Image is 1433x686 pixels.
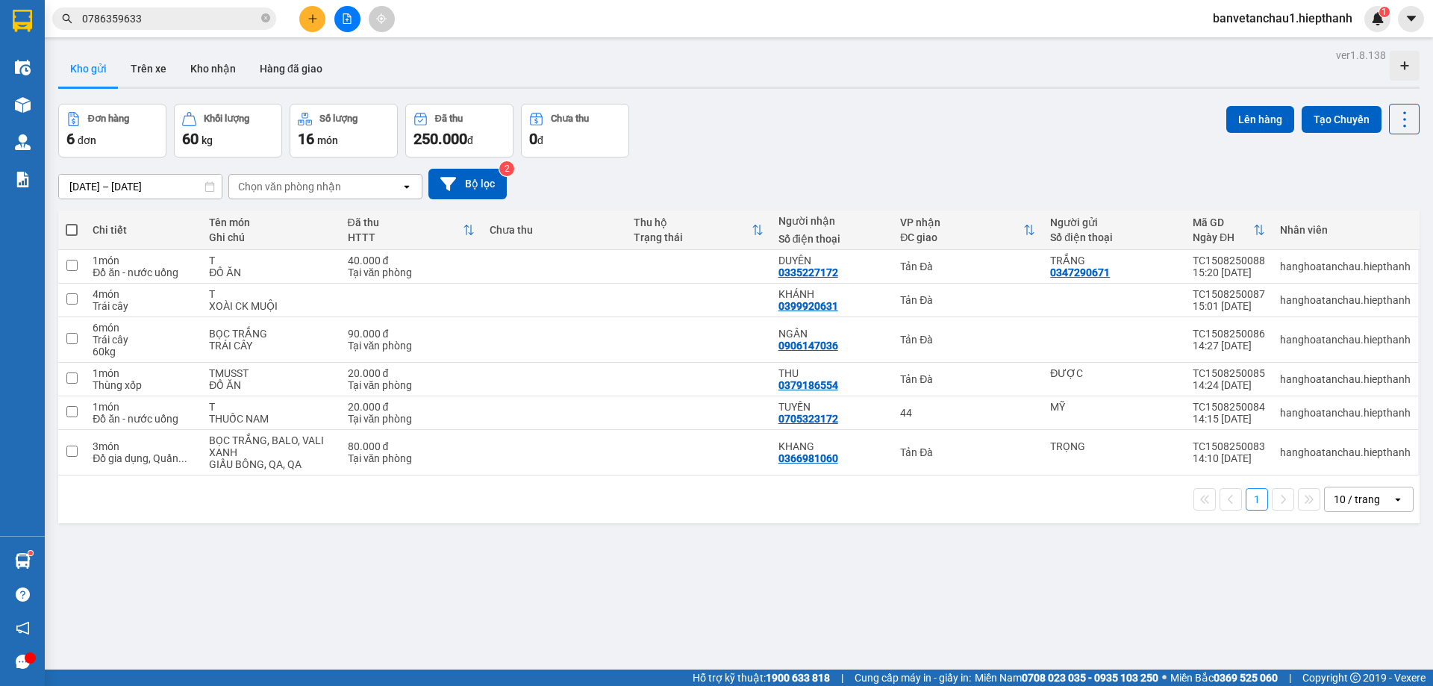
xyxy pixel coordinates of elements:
[299,6,325,32] button: plus
[1193,216,1253,228] div: Mã GD
[93,224,194,236] div: Chi tiết
[1302,106,1382,133] button: Tạo Chuyến
[178,51,248,87] button: Kho nhận
[841,670,843,686] span: |
[1280,407,1411,419] div: hanghoatanchau.hiepthanh
[490,224,619,236] div: Chưa thu
[975,670,1158,686] span: Miền Nam
[348,266,475,278] div: Tại văn phòng
[778,452,838,464] div: 0366981060
[778,379,838,391] div: 0379186554
[1246,488,1268,511] button: 1
[209,216,332,228] div: Tên món
[342,13,352,24] span: file-add
[93,334,194,346] div: Trái cây
[1280,261,1411,272] div: hanghoatanchau.hiepthanh
[238,179,341,194] div: Chọn văn phòng nhận
[248,51,334,87] button: Hàng đã giao
[778,288,886,300] div: KHÁNH
[93,288,194,300] div: 4 món
[1193,452,1265,464] div: 14:10 [DATE]
[551,113,589,124] div: Chưa thu
[521,104,629,158] button: Chưa thu0đ
[16,621,30,635] span: notification
[778,413,838,425] div: 0705323172
[348,413,475,425] div: Tại văn phòng
[62,13,72,24] span: search
[1050,266,1110,278] div: 0347290671
[499,161,514,176] sup: 2
[16,587,30,602] span: question-circle
[778,328,886,340] div: NGÂN
[93,379,194,391] div: Thùng xốp
[405,104,513,158] button: Đã thu250.000đ
[78,134,96,146] span: đơn
[261,12,270,26] span: close-circle
[88,113,129,124] div: Đơn hàng
[204,113,249,124] div: Khối lượng
[1193,440,1265,452] div: TC1508250083
[1193,413,1265,425] div: 14:15 [DATE]
[348,452,475,464] div: Tại văn phòng
[93,401,194,413] div: 1 món
[1336,47,1386,63] div: ver 1.8.138
[467,134,473,146] span: đ
[1280,224,1411,236] div: Nhân viên
[1280,373,1411,385] div: hanghoatanchau.hiepthanh
[58,104,166,158] button: Đơn hàng6đơn
[15,134,31,150] img: warehouse-icon
[182,130,199,148] span: 60
[209,266,332,278] div: ĐỒ ĂN
[209,231,332,243] div: Ghi chú
[261,13,270,22] span: close-circle
[93,322,194,334] div: 6 món
[93,367,194,379] div: 1 món
[13,10,32,32] img: logo-vxr
[66,130,75,148] span: 6
[1334,492,1380,507] div: 10 / trang
[778,255,886,266] div: DUYÊN
[634,216,751,228] div: Thu hộ
[1201,9,1364,28] span: banvetanchau1.hiepthanh
[209,458,332,470] div: GIẤU BÔNG, QA, QA
[1193,288,1265,300] div: TC1508250087
[529,130,537,148] span: 0
[693,670,830,686] span: Hỗ trợ kỹ thuật:
[93,440,194,452] div: 3 món
[93,413,194,425] div: Đồ ăn - nước uống
[900,407,1035,419] div: 44
[1405,12,1418,25] span: caret-down
[1398,6,1424,32] button: caret-down
[209,367,332,379] div: TMUSST
[174,104,282,158] button: Khối lượng60kg
[900,373,1035,385] div: Tản Đà
[16,655,30,669] span: message
[626,211,770,250] th: Toggle SortBy
[1050,255,1178,266] div: TRẮNG
[340,211,483,250] th: Toggle SortBy
[348,401,475,413] div: 20.000 đ
[15,553,31,569] img: warehouse-icon
[1050,401,1178,413] div: MỸ
[15,60,31,75] img: warehouse-icon
[1226,106,1294,133] button: Lên hàng
[1050,216,1178,228] div: Người gửi
[778,340,838,352] div: 0906147036
[58,51,119,87] button: Kho gửi
[317,134,338,146] span: món
[435,113,463,124] div: Đã thu
[1185,211,1273,250] th: Toggle SortBy
[766,672,830,684] strong: 1900 633 818
[1280,446,1411,458] div: hanghoatanchau.hiepthanh
[1193,231,1253,243] div: Ngày ĐH
[1193,401,1265,413] div: TC1508250084
[900,446,1035,458] div: Tản Đà
[348,440,475,452] div: 80.000 đ
[1193,300,1265,312] div: 15:01 [DATE]
[1193,367,1265,379] div: TC1508250085
[59,175,222,199] input: Select a date range.
[209,300,332,312] div: XOÀI CK MUỘI
[1050,440,1178,452] div: TRỌNG
[28,551,33,555] sup: 1
[1390,51,1420,81] div: Tạo kho hàng mới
